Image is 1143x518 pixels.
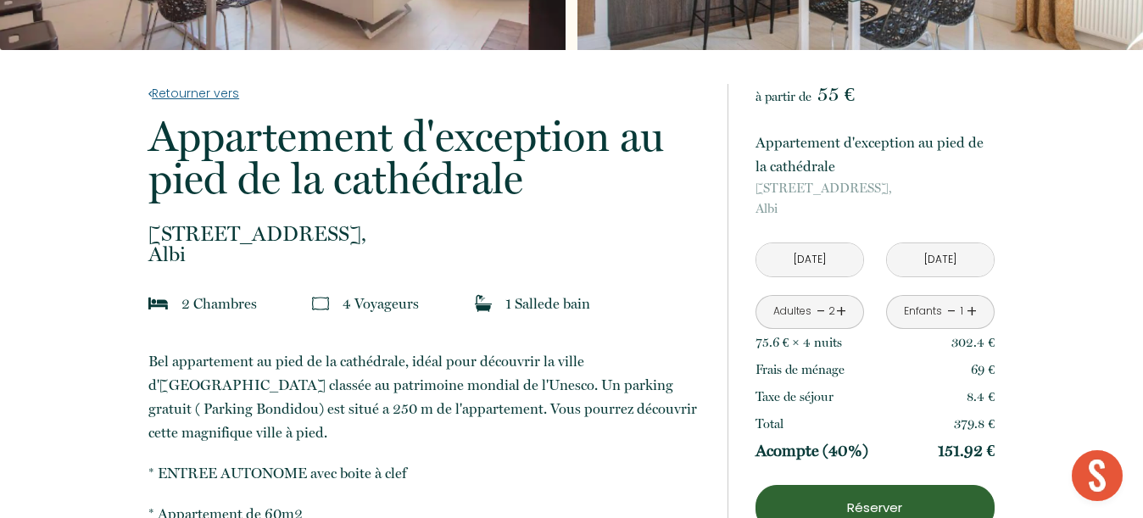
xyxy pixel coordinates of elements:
p: 1 Salle de bain [505,292,590,315]
p: 379.8 € [954,414,995,434]
span: s [837,335,842,350]
p: Réserver [761,498,989,518]
div: 2 [827,304,835,320]
div: Enfants [904,304,942,320]
span: à partir de [755,89,811,104]
p: 4 Voyageur [343,292,419,315]
span: s [251,295,257,312]
p: Acompte (40%) [755,441,868,461]
p: 75.6 € × 4 nuit [755,332,842,353]
img: guests [312,295,329,312]
p: * ENTREE AUTONOME avec boite à clef [148,461,705,485]
p: 8.4 € [967,387,995,407]
p: Appartement d'exception au pied de la cathédrale [148,115,705,200]
p: 2 Chambre [181,292,257,315]
a: + [836,298,846,325]
p: Frais de ménage [755,359,845,380]
p: Albi [755,178,995,219]
div: Ouvrir le chat [1072,450,1123,501]
div: 1 [958,304,967,320]
p: Taxe de séjour [755,387,834,407]
p: Appartement d'exception au pied de la cathédrale [755,131,995,178]
p: 69 € [971,359,995,380]
span: [STREET_ADDRESS], [755,178,995,198]
p: Albi [148,224,705,265]
a: + [967,298,977,325]
span: 55 € [817,82,855,106]
p: 151.92 € [938,441,995,461]
div: Adultes [773,304,811,320]
span: s [413,295,419,312]
a: Retourner vers [148,84,705,103]
input: Arrivée [756,243,863,276]
a: - [817,298,826,325]
p: Total [755,414,783,434]
a: - [947,298,956,325]
input: Départ [887,243,994,276]
p: Bel appartement au pied de la cathédrale, idéal pour découvrir la ville d'[GEOGRAPHIC_DATA] class... [148,349,705,444]
span: [STREET_ADDRESS], [148,224,705,244]
p: 302.4 € [951,332,995,353]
